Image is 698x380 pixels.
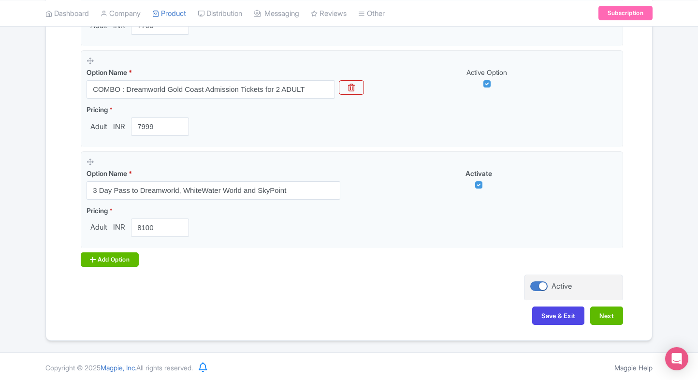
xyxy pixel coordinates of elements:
div: Add Option [81,252,139,267]
div: Copyright © 2025 All rights reserved. [40,363,199,373]
span: Pricing [87,206,108,215]
span: Activate [465,169,492,177]
span: INR [111,222,127,233]
span: Adult [87,222,111,233]
a: Magpie Help [614,364,653,372]
span: Adult [87,121,111,132]
span: Active Option [466,68,507,76]
span: INR [111,121,127,132]
div: Open Intercom Messenger [665,347,688,370]
input: Option Name [87,80,335,99]
a: Subscription [598,6,653,20]
span: Option Name [87,68,127,76]
button: Save & Exit [532,307,584,325]
span: Option Name [87,169,127,177]
span: Magpie, Inc. [101,364,136,372]
input: Option Name [87,181,340,200]
input: 0.0 [131,219,189,237]
input: 0.00 [131,117,189,136]
div: Active [552,281,572,292]
span: Pricing [87,105,108,114]
button: Next [590,307,623,325]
